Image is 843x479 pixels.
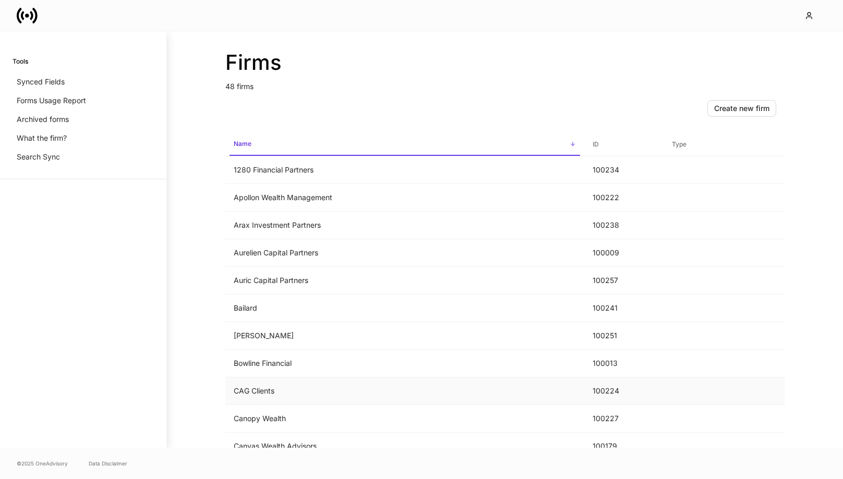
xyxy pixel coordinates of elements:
[234,139,251,149] h6: Name
[225,350,584,377] td: Bowline Financial
[225,377,584,405] td: CAG Clients
[17,133,67,143] p: What the firm?
[17,152,60,162] p: Search Sync
[13,129,154,148] a: What the firm?
[225,433,584,460] td: Canvas Wealth Advisors
[17,95,86,106] p: Forms Usage Report
[13,91,154,110] a: Forms Usage Report
[593,139,599,149] h6: ID
[714,103,769,114] div: Create new firm
[584,405,664,433] td: 100227
[230,133,580,156] span: Name
[13,72,154,91] a: Synced Fields
[17,114,69,125] p: Archived forms
[588,134,659,155] span: ID
[584,322,664,350] td: 100251
[584,377,664,405] td: 100224
[225,156,584,184] td: 1280 Financial Partners
[584,184,664,212] td: 100222
[225,184,584,212] td: Apollon Wealth Management
[225,50,785,75] h2: Firms
[225,267,584,294] td: Auric Capital Partners
[225,239,584,267] td: Aurelien Capital Partners
[668,134,780,155] span: Type
[17,459,68,468] span: © 2025 OneAdvisory
[584,350,664,377] td: 100013
[13,148,154,166] a: Search Sync
[584,267,664,294] td: 100257
[584,239,664,267] td: 100009
[17,77,65,87] p: Synced Fields
[89,459,127,468] a: Data Disclaimer
[584,212,664,239] td: 100238
[584,433,664,460] td: 100179
[225,212,584,239] td: Arax Investment Partners
[225,294,584,322] td: Bailard
[707,100,776,117] button: Create new firm
[225,405,584,433] td: Canopy Wealth
[584,294,664,322] td: 100241
[225,322,584,350] td: [PERSON_NAME]
[13,56,28,66] h6: Tools
[672,139,687,149] h6: Type
[225,75,785,92] p: 48 firms
[584,156,664,184] td: 100234
[13,110,154,129] a: Archived forms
